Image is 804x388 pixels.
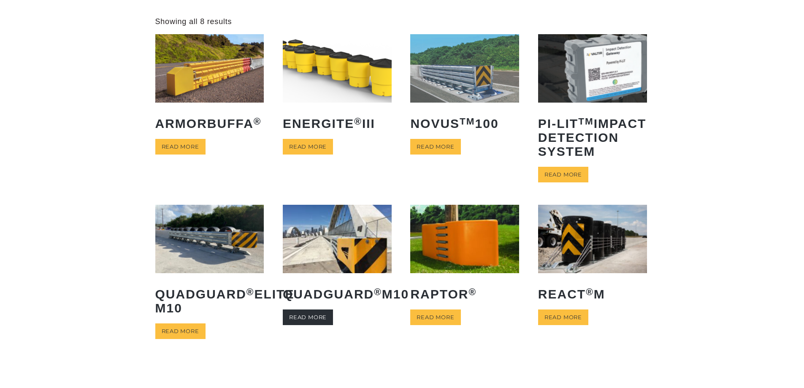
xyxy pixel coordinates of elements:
[410,309,460,325] a: Read more about “RAPTOR®”
[586,287,594,297] sup: ®
[538,281,647,307] h2: REACT M
[538,167,588,182] a: Read more about “PI-LITTM Impact Detection System”
[460,116,475,127] sup: TM
[538,34,647,164] a: PI-LITTMImpact Detection System
[155,281,264,321] h2: QuadGuard Elite M10
[254,116,262,127] sup: ®
[155,323,206,339] a: Read more about “QuadGuard® Elite M10”
[283,139,333,155] a: Read more about “ENERGITE® III”
[538,110,647,165] h2: PI-LIT Impact Detection System
[578,116,594,127] sup: TM
[354,116,362,127] sup: ®
[538,309,588,325] a: Read more about “REACT® M”
[155,34,264,136] a: ArmorBuffa®
[155,17,232,27] p: Showing all 8 results
[538,205,647,307] a: REACT®M
[410,281,519,307] h2: RAPTOR
[155,110,264,137] h2: ArmorBuffa
[410,110,519,137] h2: NOVUS 100
[283,281,392,307] h2: QuadGuard M10
[410,139,460,155] a: Read more about “NOVUSTM 100”
[155,139,206,155] a: Read more about “ArmorBuffa®”
[246,287,254,297] sup: ®
[283,34,392,136] a: ENERGITE®III
[469,287,477,297] sup: ®
[283,205,392,307] a: QuadGuard®M10
[283,309,333,325] a: Read more about “QuadGuard® M10”
[155,205,264,321] a: QuadGuard®Elite M10
[374,287,382,297] sup: ®
[410,34,519,136] a: NOVUSTM100
[410,205,519,307] a: RAPTOR®
[283,110,392,137] h2: ENERGITE III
